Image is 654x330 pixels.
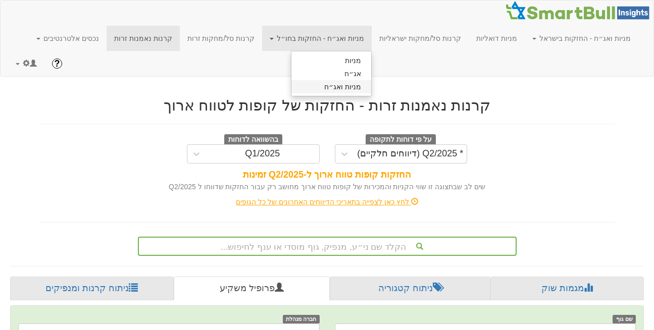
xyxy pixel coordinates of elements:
[372,26,469,51] a: קרנות סל/מחקות ישראליות
[291,67,371,80] a: אג״ח
[245,149,280,159] div: Q1/2025
[139,238,516,255] div: הקלד שם ני״ע, מנפיק, גוף מוסדי או ענף לחיפוש...
[54,59,60,69] span: ?
[224,134,282,145] span: בהשוואה לדוחות
[330,277,491,301] a: ניתוח קטגוריה
[44,51,70,76] a: ?
[39,182,615,192] div: שים לב שבתצוגה זו שווי הקניות והמכירות של קופות טווח ארוך מחושב רק עבור החזקות שדווחו ל Q2/2025
[525,26,638,51] a: מניות ואג״ח - החזקות בישראל
[174,277,330,301] a: פרופיל משקיע
[613,315,636,323] span: שם גוף
[469,26,525,51] a: מניות דואליות
[490,277,644,301] a: מגמות שוק
[39,97,615,114] h2: קרנות נאמנות זרות - החזקות של קופות לטווח ארוך
[32,197,623,207] div: לחץ כאן לצפייה בתאריכי הדיווחים האחרונים של כל הגופים
[505,1,653,21] img: Smartbull
[39,169,615,182] div: החזקות קופות טווח ארוך ל-Q2/2025 זמינות
[291,54,371,67] a: מניות
[283,315,320,323] span: חברה מנהלת
[180,26,263,51] a: קרנות סל/מחקות זרות
[10,277,174,301] a: ניתוח קרנות ומנפיקים
[29,26,107,51] a: נכסים אלטרנטיבים
[357,149,463,159] div: * Q2/2025 (דיווחים חלקיים)
[366,134,436,145] span: על פי דוחות לתקופה
[107,26,180,51] a: קרנות נאמנות זרות
[262,26,372,51] a: מניות ואג״ח - החזקות בחו״ל
[291,51,372,96] ul: מניות ואג״ח - החזקות בישראל
[291,80,371,93] a: מניות ואג״ח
